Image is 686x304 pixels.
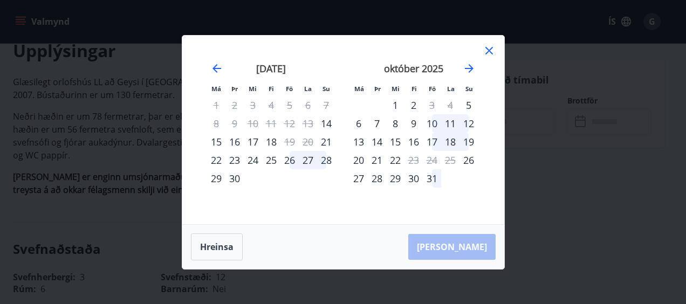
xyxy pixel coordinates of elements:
[280,96,299,114] td: Not available. föstudagur, 5. september 2025
[262,114,280,133] td: Not available. fimmtudagur, 11. september 2025
[317,96,335,114] td: Not available. sunnudagur, 7. september 2025
[386,151,404,169] td: Choose miðvikudagur, 22. október 2025 as your check-in date. It’s available.
[404,114,423,133] div: 9
[262,151,280,169] div: 25
[423,151,441,169] td: Not available. föstudagur, 24. október 2025
[459,96,478,114] div: Aðeins innritun í boði
[207,133,225,151] td: Choose mánudagur, 15. september 2025 as your check-in date. It’s available.
[244,114,262,133] td: Not available. miðvikudagur, 10. september 2025
[225,133,244,151] div: 16
[404,133,423,151] div: 16
[225,169,244,188] td: Choose þriðjudagur, 30. september 2025 as your check-in date. It’s available.
[404,151,423,169] div: Aðeins útritun í boði
[225,151,244,169] td: Choose þriðjudagur, 23. september 2025 as your check-in date. It’s available.
[269,85,274,93] small: Fi
[317,114,335,133] div: Aðeins innritun í boði
[386,96,404,114] div: 1
[280,151,299,169] div: 26
[463,62,476,75] div: Move forward to switch to the next month.
[459,151,478,169] div: Aðeins innritun í boði
[404,133,423,151] td: Choose fimmtudagur, 16. október 2025 as your check-in date. It’s available.
[225,151,244,169] div: 23
[441,133,459,151] td: Choose laugardagur, 18. október 2025 as your check-in date. It’s available.
[207,151,225,169] td: Choose mánudagur, 22. september 2025 as your check-in date. It’s available.
[349,151,368,169] td: Choose mánudagur, 20. október 2025 as your check-in date. It’s available.
[423,114,441,133] div: 10
[191,233,243,260] button: Hreinsa
[411,85,417,93] small: Fi
[244,96,262,114] td: Not available. miðvikudagur, 3. september 2025
[225,114,244,133] td: Not available. þriðjudagur, 9. september 2025
[299,133,317,151] td: Not available. laugardagur, 20. september 2025
[441,114,459,133] td: Choose laugardagur, 11. október 2025 as your check-in date. It’s available.
[207,133,225,151] div: 15
[368,114,386,133] td: Choose þriðjudagur, 7. október 2025 as your check-in date. It’s available.
[404,151,423,169] td: Not available. fimmtudagur, 23. október 2025
[429,85,436,93] small: Fö
[404,114,423,133] td: Choose fimmtudagur, 9. október 2025 as your check-in date. It’s available.
[374,85,381,93] small: Þr
[423,114,441,133] td: Choose föstudagur, 10. október 2025 as your check-in date. It’s available.
[447,85,455,93] small: La
[441,96,459,114] td: Not available. laugardagur, 4. október 2025
[299,151,317,169] div: 27
[354,85,364,93] small: Má
[349,151,368,169] div: 20
[207,151,225,169] div: 22
[286,85,293,93] small: Fö
[368,133,386,151] div: 14
[459,133,478,151] div: 19
[211,85,221,93] small: Má
[210,62,223,75] div: Move backward to switch to the previous month.
[349,114,368,133] td: Choose mánudagur, 6. október 2025 as your check-in date. It’s available.
[317,151,335,169] td: Choose sunnudagur, 28. september 2025 as your check-in date. It’s available.
[386,133,404,151] div: 15
[280,114,299,133] td: Not available. föstudagur, 12. september 2025
[423,133,441,151] div: 17
[280,133,299,151] td: Not available. föstudagur, 19. september 2025
[386,151,404,169] div: 22
[349,169,368,188] td: Choose mánudagur, 27. október 2025 as your check-in date. It’s available.
[244,133,262,151] td: Choose miðvikudagur, 17. september 2025 as your check-in date. It’s available.
[384,62,443,75] strong: október 2025
[304,85,312,93] small: La
[249,85,257,93] small: Mi
[368,151,386,169] div: 21
[368,169,386,188] div: 28
[441,151,459,169] td: Not available. laugardagur, 25. október 2025
[368,169,386,188] td: Choose þriðjudagur, 28. október 2025 as your check-in date. It’s available.
[317,151,335,169] div: 28
[459,114,478,133] div: 12
[317,133,335,151] div: Aðeins innritun í boði
[207,114,225,133] td: Not available. mánudagur, 8. september 2025
[386,169,404,188] td: Choose miðvikudagur, 29. október 2025 as your check-in date. It’s available.
[262,133,280,151] td: Choose fimmtudagur, 18. september 2025 as your check-in date. It’s available.
[349,133,368,151] div: 13
[386,114,404,133] td: Choose miðvikudagur, 8. október 2025 as your check-in date. It’s available.
[459,114,478,133] td: Choose sunnudagur, 12. október 2025 as your check-in date. It’s available.
[299,151,317,169] td: Choose laugardagur, 27. september 2025 as your check-in date. It’s available.
[465,85,473,93] small: Su
[299,114,317,133] td: Not available. laugardagur, 13. september 2025
[207,96,225,114] td: Not available. mánudagur, 1. september 2025
[404,96,423,114] td: Choose fimmtudagur, 2. október 2025 as your check-in date. It’s available.
[317,133,335,151] td: Choose sunnudagur, 21. september 2025 as your check-in date. It’s available.
[262,151,280,169] td: Choose fimmtudagur, 25. september 2025 as your check-in date. It’s available.
[244,133,262,151] div: 17
[280,133,299,151] div: Aðeins útritun í boði
[368,151,386,169] td: Choose þriðjudagur, 21. október 2025 as your check-in date. It’s available.
[423,169,441,188] div: 31
[299,96,317,114] td: Not available. laugardagur, 6. september 2025
[423,169,441,188] td: Choose föstudagur, 31. október 2025 as your check-in date. It’s available.
[225,169,244,188] div: 30
[244,151,262,169] td: Choose miðvikudagur, 24. september 2025 as your check-in date. It’s available.
[231,85,238,93] small: Þr
[459,133,478,151] td: Choose sunnudagur, 19. október 2025 as your check-in date. It’s available.
[317,114,335,133] td: Choose sunnudagur, 14. september 2025 as your check-in date. It’s available.
[459,151,478,169] td: Choose sunnudagur, 26. október 2025 as your check-in date. It’s available.
[207,169,225,188] td: Choose mánudagur, 29. september 2025 as your check-in date. It’s available.
[368,114,386,133] div: 7
[349,114,368,133] div: 6
[349,169,368,188] div: 27
[195,49,491,211] div: Calendar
